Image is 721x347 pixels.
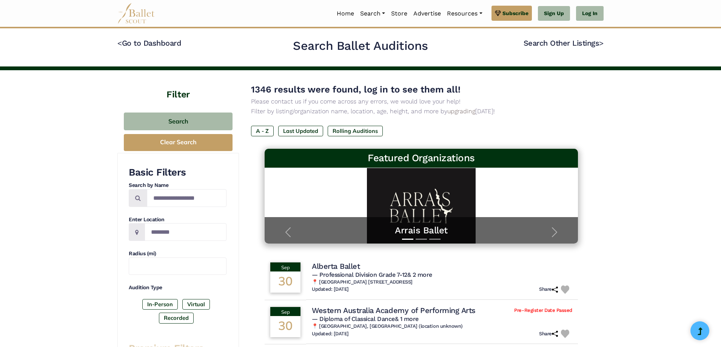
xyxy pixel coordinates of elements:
[272,225,570,236] a: Arrais Ballet
[270,262,300,271] div: Sep
[429,235,441,244] button: Slide 3
[312,323,572,330] h6: 📍 [GEOGRAPHIC_DATA], [GEOGRAPHIC_DATA] (location unknown)
[142,299,178,310] label: In-Person
[117,38,122,48] code: <
[502,9,528,17] span: Subscribe
[129,284,226,291] h4: Audition Type
[444,6,485,22] a: Resources
[312,305,476,315] h4: Western Australia Academy of Performing Arts
[251,106,592,116] p: Filter by listing/organization name, location, age, height, and more by [DATE]!
[312,286,349,293] h6: Updated: [DATE]
[124,134,233,151] button: Clear Search
[514,307,572,314] span: Pre-Register Date Passed
[495,9,501,17] img: gem.svg
[147,189,226,207] input: Search by names...
[278,126,323,136] label: Last Updated
[159,313,194,323] label: Recorded
[270,316,300,337] div: 30
[312,279,572,285] h6: 📍 [GEOGRAPHIC_DATA] [STREET_ADDRESS]
[251,84,461,95] span: 1346 results were found, log in to see them all!
[491,6,532,21] a: Subscribe
[388,6,410,22] a: Store
[145,223,226,241] input: Location
[538,6,570,21] a: Sign Up
[271,152,572,165] h3: Featured Organizations
[395,315,419,322] a: & 1 more
[129,216,226,224] h4: Enter Location
[312,261,360,271] h4: Alberta Ballet
[524,39,604,48] a: Search Other Listings>
[251,97,592,106] p: Please contact us if you come across any errors, we would love your help!
[357,6,388,22] a: Search
[402,235,413,244] button: Slide 1
[129,182,226,189] h4: Search by Name
[334,6,357,22] a: Home
[328,126,383,136] label: Rolling Auditions
[293,38,428,54] h2: Search Ballet Auditions
[407,271,432,278] a: & 2 more
[312,315,419,322] span: — Diploma of Classical Dance
[182,299,210,310] label: Virtual
[599,38,604,48] code: >
[539,286,558,293] h6: Share
[129,166,226,179] h3: Basic Filters
[270,307,300,316] div: Sep
[124,113,233,130] button: Search
[117,70,239,101] h4: Filter
[410,6,444,22] a: Advertise
[251,126,274,136] label: A - Z
[312,331,349,337] h6: Updated: [DATE]
[117,39,181,48] a: <Go to Dashboard
[129,250,226,258] h4: Radius (mi)
[576,6,604,21] a: Log In
[539,331,558,337] h6: Share
[270,271,300,293] div: 30
[447,108,475,115] a: upgrading
[416,235,427,244] button: Slide 2
[312,271,432,278] span: — Professional Division Grade 7-12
